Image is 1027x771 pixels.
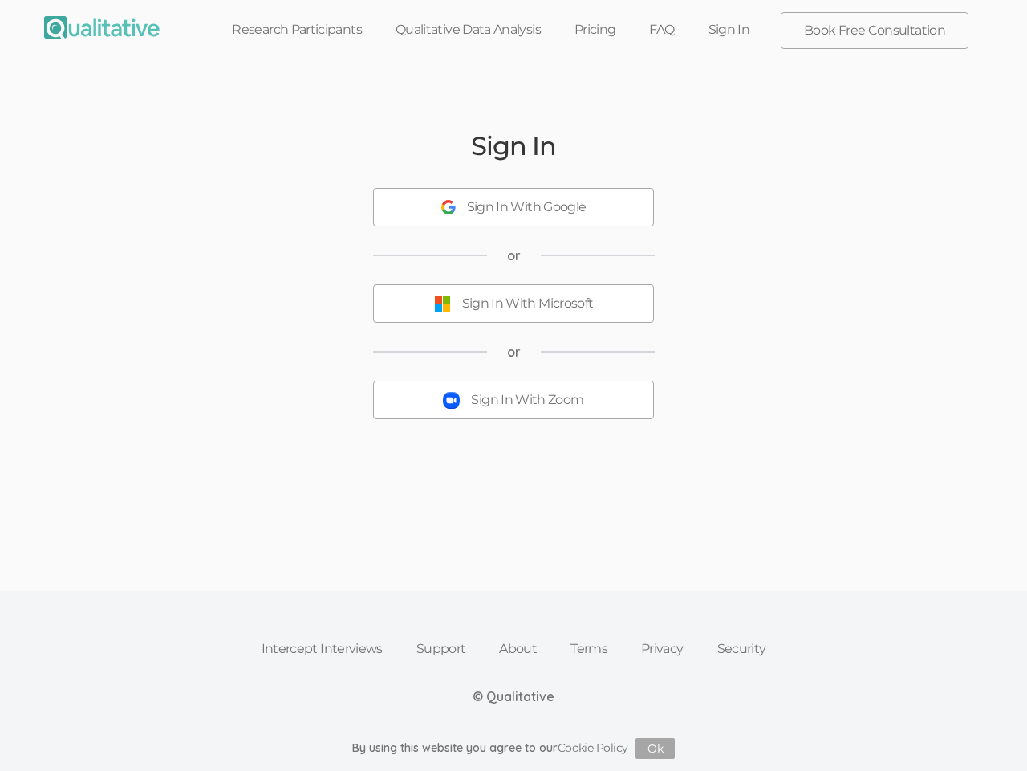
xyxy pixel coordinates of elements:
[462,295,594,313] div: Sign In With Microsoft
[373,188,654,226] button: Sign In With Google
[482,631,554,667] a: About
[632,12,691,47] a: FAQ
[635,738,675,759] button: Ok
[400,631,483,667] a: Support
[471,391,583,410] div: Sign In With Zoom
[473,687,554,706] div: © Qualitative
[352,738,676,759] div: By using this website you agree to our
[44,16,160,39] img: Qualitative
[245,631,400,667] a: Intercept Interviews
[379,12,558,47] a: Qualitative Data Analysis
[700,631,783,667] a: Security
[558,12,633,47] a: Pricing
[215,12,379,47] a: Research Participants
[947,694,1027,771] iframe: Chat Widget
[434,296,451,312] img: Sign In With Microsoft
[373,381,654,419] button: Sign In With Zoom
[467,198,587,217] div: Sign In With Google
[781,13,968,48] a: Book Free Consultation
[558,740,628,755] a: Cookie Policy
[507,247,521,265] span: or
[624,631,700,667] a: Privacy
[443,392,460,409] img: Sign In With Zoom
[507,343,521,361] span: or
[692,12,767,47] a: Sign In
[471,132,555,160] h2: Sign In
[554,631,624,667] a: Terms
[441,200,456,214] img: Sign In With Google
[373,284,654,323] button: Sign In With Microsoft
